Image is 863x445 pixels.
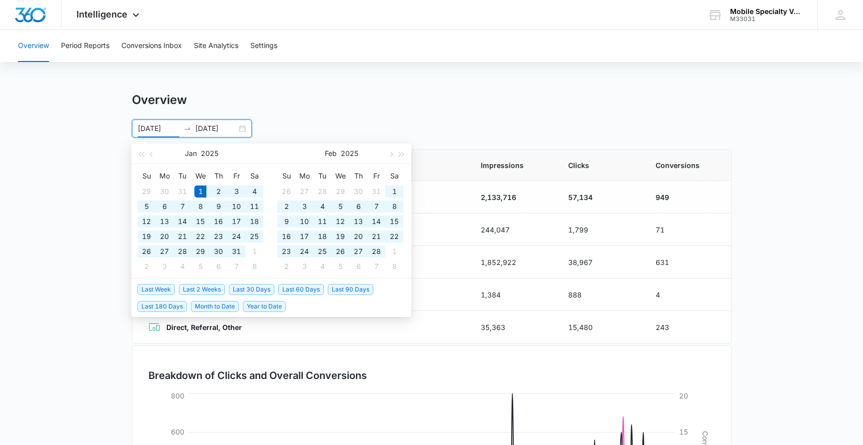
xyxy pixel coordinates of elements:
[316,185,328,197] div: 28
[137,284,175,295] span: Last Week
[679,391,688,400] tspan: 20
[176,230,188,242] div: 21
[155,244,173,259] td: 2025-01-27
[227,214,245,229] td: 2025-01-17
[194,200,206,212] div: 8
[349,229,367,244] td: 2025-02-20
[298,185,310,197] div: 27
[191,259,209,274] td: 2025-02-05
[349,168,367,184] th: Th
[155,214,173,229] td: 2025-01-13
[250,30,277,62] button: Settings
[367,229,385,244] td: 2025-02-21
[173,199,191,214] td: 2025-01-07
[176,215,188,227] div: 14
[194,30,238,62] button: Site Analytics
[316,230,328,242] div: 18
[245,229,263,244] td: 2025-01-25
[209,199,227,214] td: 2025-01-09
[140,260,152,272] div: 2
[331,199,349,214] td: 2025-02-05
[191,168,209,184] th: We
[158,215,170,227] div: 13
[331,168,349,184] th: We
[137,168,155,184] th: Su
[370,200,382,212] div: 7
[158,260,170,272] div: 3
[334,245,346,257] div: 26
[481,160,544,170] span: Impressions
[385,259,403,274] td: 2025-03-08
[191,199,209,214] td: 2025-01-08
[352,215,364,227] div: 13
[280,215,292,227] div: 9
[278,284,324,295] span: Last 60 Days
[212,185,224,197] div: 2
[248,245,260,257] div: 1
[76,9,127,19] span: Intelligence
[212,260,224,272] div: 6
[248,215,260,227] div: 18
[469,213,556,246] td: 244,047
[155,259,173,274] td: 2025-02-03
[209,259,227,274] td: 2025-02-06
[173,259,191,274] td: 2025-02-04
[183,124,191,132] span: to
[140,230,152,242] div: 19
[243,301,286,312] span: Year to Date
[280,200,292,212] div: 2
[568,160,632,170] span: Clicks
[370,230,382,242] div: 21
[140,245,152,257] div: 26
[201,143,218,163] button: 2025
[295,199,313,214] td: 2025-02-03
[298,260,310,272] div: 3
[155,199,173,214] td: 2025-01-06
[191,301,239,312] span: Month to Date
[245,199,263,214] td: 2025-01-11
[209,214,227,229] td: 2025-01-16
[334,200,346,212] div: 5
[173,244,191,259] td: 2025-01-28
[679,427,688,436] tspan: 15
[166,323,242,331] strong: Direct, Referral, Other
[227,244,245,259] td: 2025-01-31
[209,184,227,199] td: 2025-01-02
[331,184,349,199] td: 2025-01-29
[556,311,644,343] td: 15,480
[171,391,184,400] tspan: 800
[194,260,206,272] div: 5
[469,278,556,311] td: 1,384
[298,215,310,227] div: 10
[140,185,152,197] div: 29
[385,184,403,199] td: 2025-02-01
[277,184,295,199] td: 2025-01-26
[385,229,403,244] td: 2025-02-22
[137,184,155,199] td: 2024-12-29
[176,260,188,272] div: 4
[212,230,224,242] div: 23
[280,245,292,257] div: 23
[644,246,731,278] td: 631
[367,199,385,214] td: 2025-02-07
[140,215,152,227] div: 12
[191,184,209,199] td: 2025-01-01
[295,214,313,229] td: 2025-02-10
[298,245,310,257] div: 24
[140,200,152,212] div: 5
[280,185,292,197] div: 26
[367,259,385,274] td: 2025-03-07
[352,245,364,257] div: 27
[313,184,331,199] td: 2025-01-28
[644,311,731,343] td: 243
[230,230,242,242] div: 24
[173,214,191,229] td: 2025-01-14
[137,214,155,229] td: 2025-01-12
[137,199,155,214] td: 2025-01-05
[173,184,191,199] td: 2024-12-31
[158,200,170,212] div: 6
[298,200,310,212] div: 3
[313,244,331,259] td: 2025-02-25
[137,244,155,259] td: 2025-01-26
[316,260,328,272] div: 4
